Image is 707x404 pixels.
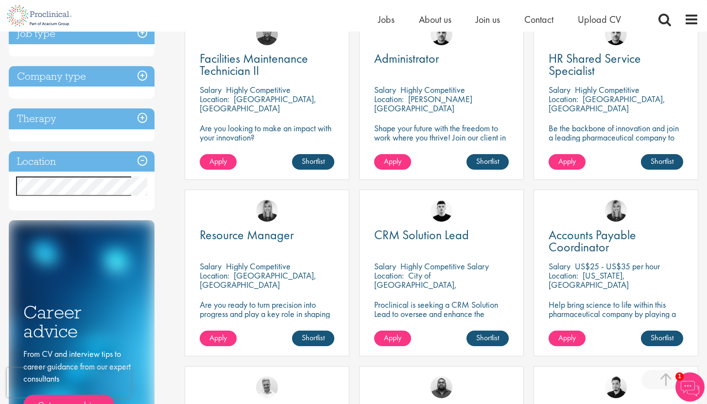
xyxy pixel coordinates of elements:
[9,151,155,172] h3: Location
[256,200,278,222] img: Janelle Jones
[675,372,705,402] img: Chatbot
[549,261,570,272] span: Salary
[605,376,627,398] img: Anderson Maldonado
[200,261,222,272] span: Salary
[200,93,229,105] span: Location:
[641,331,683,346] a: Shortlist
[200,84,222,95] span: Salary
[575,84,639,95] p: Highly Competitive
[374,229,509,241] a: CRM Solution Lead
[374,331,411,346] a: Apply
[476,13,500,26] a: Join us
[374,50,439,67] span: Administrator
[384,156,401,166] span: Apply
[374,53,509,65] a: Administrator
[466,154,509,170] a: Shortlist
[9,108,155,129] h3: Therapy
[226,261,291,272] p: Highly Competitive
[549,123,683,160] p: Be the backbone of innovation and join a leading pharmaceutical company to help keep life-changin...
[226,84,291,95] p: Highly Competitive
[431,376,452,398] img: Ashley Bennett
[578,13,621,26] a: Upload CV
[256,376,278,398] img: Joshua Bye
[209,333,227,343] span: Apply
[558,333,576,343] span: Apply
[400,261,489,272] p: Highly Competitive Salary
[200,93,316,114] p: [GEOGRAPHIC_DATA], [GEOGRAPHIC_DATA]
[200,270,316,290] p: [GEOGRAPHIC_DATA], [GEOGRAPHIC_DATA]
[431,23,452,45] img: Dean Fisher
[549,227,636,255] span: Accounts Payable Coordinator
[200,227,294,243] span: Resource Manager
[209,156,227,166] span: Apply
[549,229,683,253] a: Accounts Payable Coordinator
[605,200,627,222] img: Janelle Jones
[374,123,509,151] p: Shape your future with the freedom to work where you thrive! Join our client in a hybrid role tha...
[7,368,131,397] iframe: reCAPTCHA
[374,270,457,299] p: City of [GEOGRAPHIC_DATA], [GEOGRAPHIC_DATA]
[374,93,472,132] p: [PERSON_NAME][GEOGRAPHIC_DATA][PERSON_NAME], [GEOGRAPHIC_DATA]
[549,93,578,105] span: Location:
[200,50,308,79] span: Facilities Maintenance Technician II
[200,123,334,142] p: Are you looking to make an impact with your innovation?
[200,300,334,328] p: Are you ready to turn precision into progress and play a key role in shaping the future of pharma...
[9,23,155,44] h3: Job type
[549,300,683,328] p: Help bring science to life within this pharmaceutical company by playing a key role in their fina...
[549,53,683,77] a: HR Shared Service Specialist
[524,13,553,26] a: Contact
[641,154,683,170] a: Shortlist
[292,331,334,346] a: Shortlist
[374,154,411,170] a: Apply
[558,156,576,166] span: Apply
[9,66,155,87] h3: Company type
[549,84,570,95] span: Salary
[605,23,627,45] img: Dean Fisher
[549,270,629,290] p: [US_STATE], [GEOGRAPHIC_DATA]
[575,261,660,272] p: US$25 - US$35 per hour
[400,84,465,95] p: Highly Competitive
[374,270,404,281] span: Location:
[549,270,578,281] span: Location:
[549,331,586,346] a: Apply
[384,333,401,343] span: Apply
[374,261,396,272] span: Salary
[256,23,278,45] img: Mike Raletz
[431,200,452,222] img: Patrick Melody
[374,84,396,95] span: Salary
[549,154,586,170] a: Apply
[200,331,237,346] a: Apply
[675,372,684,381] span: 1
[200,229,334,241] a: Resource Manager
[549,93,665,114] p: [GEOGRAPHIC_DATA], [GEOGRAPHIC_DATA]
[200,154,237,170] a: Apply
[374,300,509,337] p: Proclinical is seeking a CRM Solution Lead to oversee and enhance the Salesforce platform for EME...
[23,303,140,340] h3: Career advice
[292,154,334,170] a: Shortlist
[419,13,451,26] a: About us
[200,270,229,281] span: Location:
[374,93,404,105] span: Location:
[374,227,469,243] span: CRM Solution Lead
[466,331,509,346] a: Shortlist
[200,53,334,77] a: Facilities Maintenance Technician II
[378,13,395,26] a: Jobs
[549,50,641,79] span: HR Shared Service Specialist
